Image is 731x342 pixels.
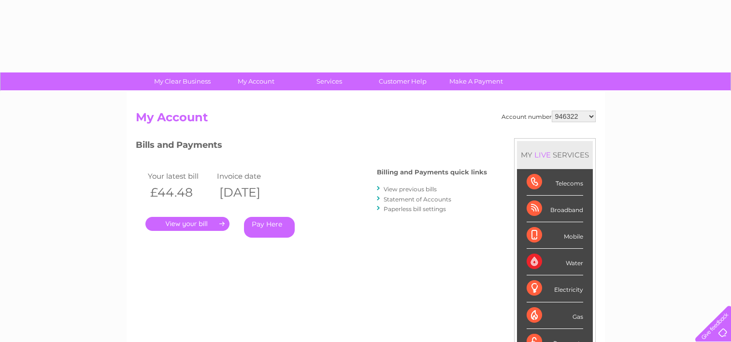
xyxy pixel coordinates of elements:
[136,138,487,155] h3: Bills and Payments
[384,205,446,213] a: Paperless bill settings
[289,72,369,90] a: Services
[527,222,583,249] div: Mobile
[363,72,443,90] a: Customer Help
[216,72,296,90] a: My Account
[527,275,583,302] div: Electricity
[436,72,516,90] a: Make A Payment
[215,183,284,202] th: [DATE]
[527,249,583,275] div: Water
[384,196,451,203] a: Statement of Accounts
[143,72,222,90] a: My Clear Business
[145,170,215,183] td: Your latest bill
[517,141,593,169] div: MY SERVICES
[377,169,487,176] h4: Billing and Payments quick links
[145,217,229,231] a: .
[502,111,596,122] div: Account number
[244,217,295,238] a: Pay Here
[145,183,215,202] th: £44.48
[215,170,284,183] td: Invoice date
[527,169,583,196] div: Telecoms
[527,196,583,222] div: Broadband
[527,302,583,329] div: Gas
[136,111,596,129] h2: My Account
[532,150,553,159] div: LIVE
[384,185,437,193] a: View previous bills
